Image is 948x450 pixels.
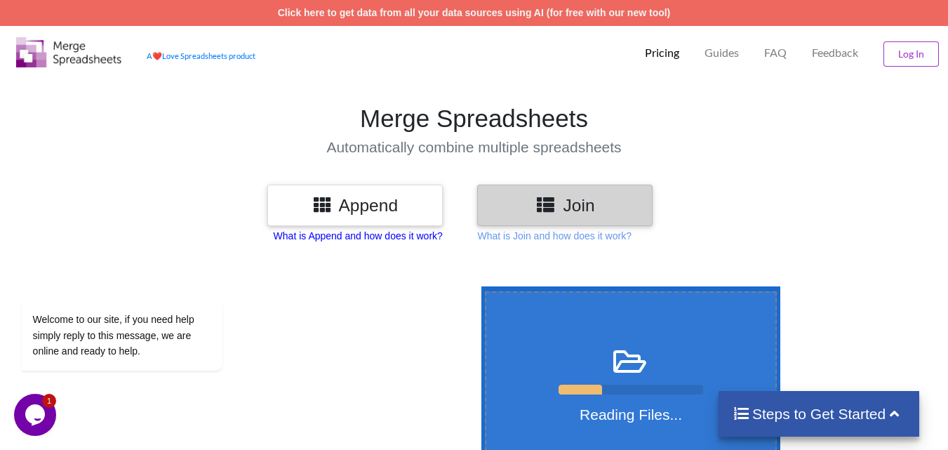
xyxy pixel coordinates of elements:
span: heart [152,51,162,60]
h3: Append [278,195,432,216]
iframe: chat widget [14,173,267,387]
h4: Steps to Get Started [733,405,906,423]
h4: Reading Files... [486,406,776,423]
img: Logo.png [16,37,121,67]
p: FAQ [764,46,787,60]
button: Log In [883,41,939,67]
span: Feedback [812,47,858,58]
p: Pricing [645,46,679,60]
h3: Join [488,195,642,216]
iframe: chat widget [14,394,59,436]
p: What is Append and how does it work? [274,229,443,243]
a: Click here to get data from all your data sources using AI (for free with our new tool) [278,7,671,18]
p: What is Join and how does it work? [477,229,631,243]
p: Guides [705,46,739,60]
a: AheartLove Spreadsheets product [147,51,255,60]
